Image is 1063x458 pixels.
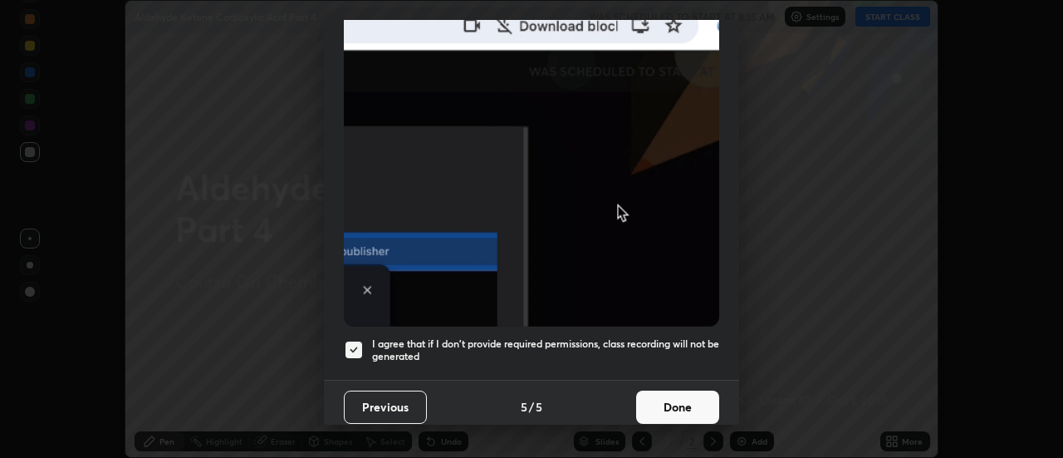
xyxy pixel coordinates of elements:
[372,337,719,363] h5: I agree that if I don't provide required permissions, class recording will not be generated
[521,398,527,416] h4: 5
[529,398,534,416] h4: /
[536,398,542,416] h4: 5
[636,391,719,424] button: Done
[344,391,427,424] button: Previous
